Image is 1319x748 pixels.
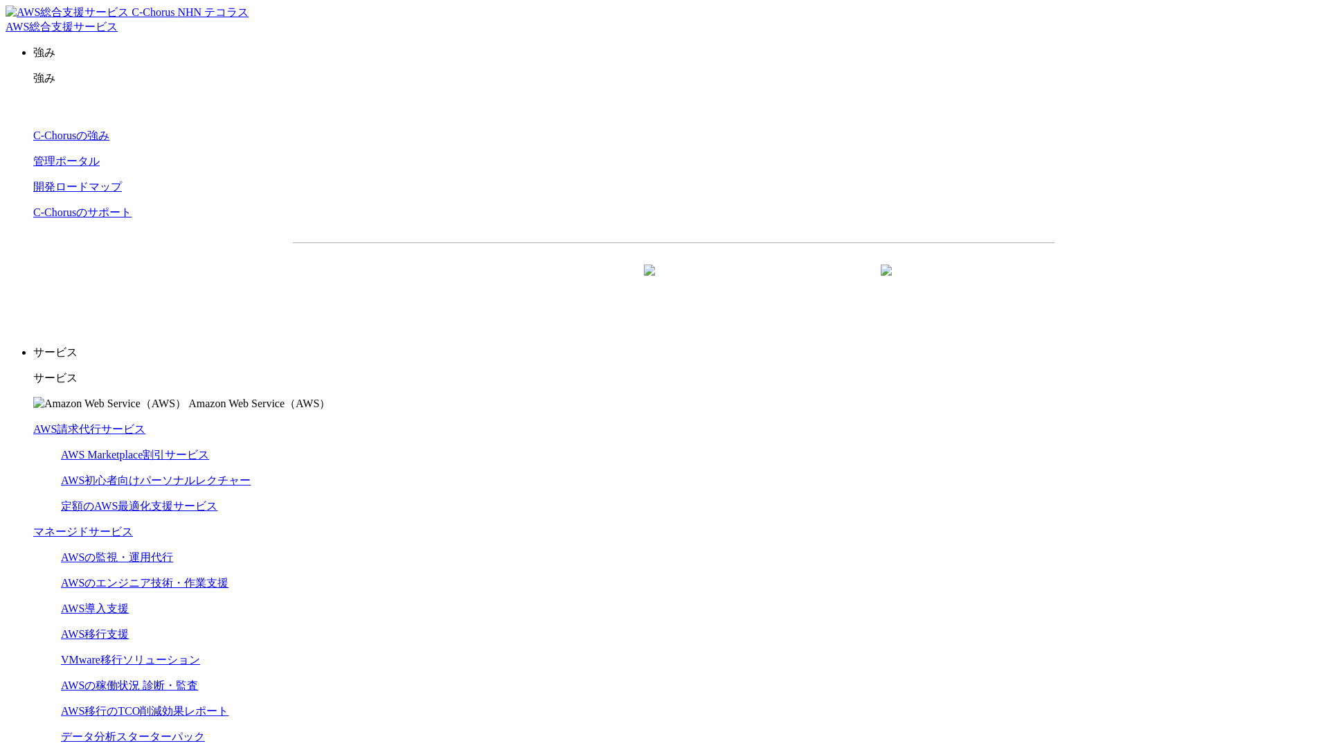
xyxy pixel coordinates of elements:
img: Amazon Web Service（AWS） [33,397,186,411]
a: AWSのエンジニア技術・作業支援 [61,577,228,589]
a: AWS Marketplace割引サービス [61,449,209,461]
p: 強み [33,46,1313,60]
span: Amazon Web Service（AWS） [188,398,330,409]
a: 管理ポータル [33,155,100,167]
img: AWS総合支援サービス C-Chorus [6,6,175,20]
a: C-Chorusのサポート [33,206,132,218]
a: C-Chorusの強み [33,130,109,141]
a: 定額のAWS最適化支援サービス [61,500,217,512]
a: AWS導入支援 [61,603,129,614]
a: まずは相談する [681,265,904,300]
a: AWSの稼働状況 診断・監査 [61,679,198,691]
a: VMware移行ソリューション [61,654,200,666]
a: マネージドサービス [33,526,133,537]
a: AWS初心者向けパーソナルレクチャー [61,474,251,486]
a: 資料を請求する [444,265,667,300]
a: 開発ロードマップ [33,181,122,193]
a: AWS総合支援サービス C-Chorus NHN テコラスAWS総合支援サービス [6,6,249,33]
img: 矢印 [644,265,655,301]
p: サービス [33,346,1313,360]
a: AWS移行のTCO削減効果レポート [61,705,228,717]
a: データ分析スターターパック [61,731,205,742]
img: 矢印 [881,265,892,301]
a: AWSの監視・運用代行 [61,551,173,563]
a: AWS請求代行サービス [33,423,145,435]
p: サービス [33,371,1313,386]
p: 強み [33,71,1313,86]
a: AWS移行支援 [61,628,129,640]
